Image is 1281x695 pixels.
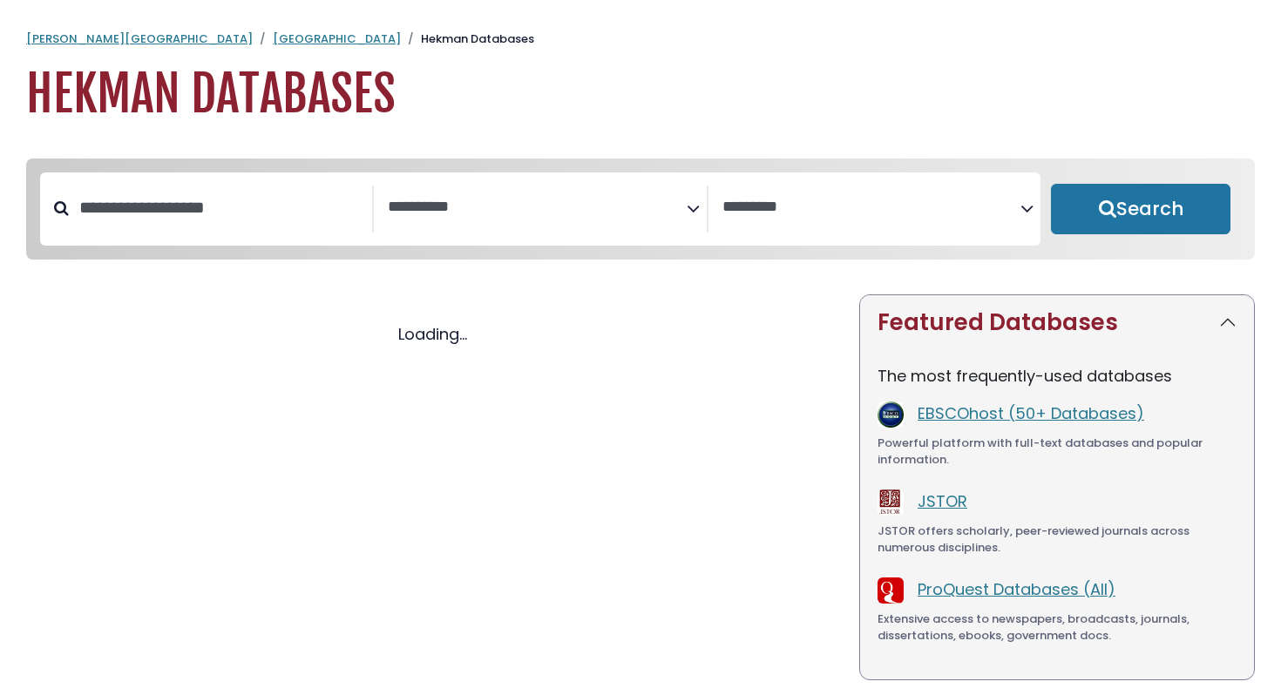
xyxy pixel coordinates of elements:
p: The most frequently-used databases [878,364,1237,388]
div: Loading... [26,322,838,346]
a: JSTOR [918,490,967,512]
li: Hekman Databases [401,30,534,48]
a: [GEOGRAPHIC_DATA] [273,30,401,47]
div: JSTOR offers scholarly, peer-reviewed journals across numerous disciplines. [878,523,1237,557]
a: [PERSON_NAME][GEOGRAPHIC_DATA] [26,30,253,47]
textarea: Search [388,199,686,217]
nav: breadcrumb [26,30,1255,48]
a: ProQuest Databases (All) [918,578,1115,600]
textarea: Search [722,199,1020,217]
h1: Hekman Databases [26,65,1255,124]
nav: Search filters [26,159,1255,260]
button: Submit for Search Results [1051,184,1230,234]
button: Featured Databases [860,295,1254,350]
div: Extensive access to newspapers, broadcasts, journals, dissertations, ebooks, government docs. [878,611,1237,644]
a: EBSCOhost (50+ Databases) [918,402,1144,424]
input: Search database by title or keyword [69,193,372,222]
div: Powerful platform with full-text databases and popular information. [878,435,1237,469]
